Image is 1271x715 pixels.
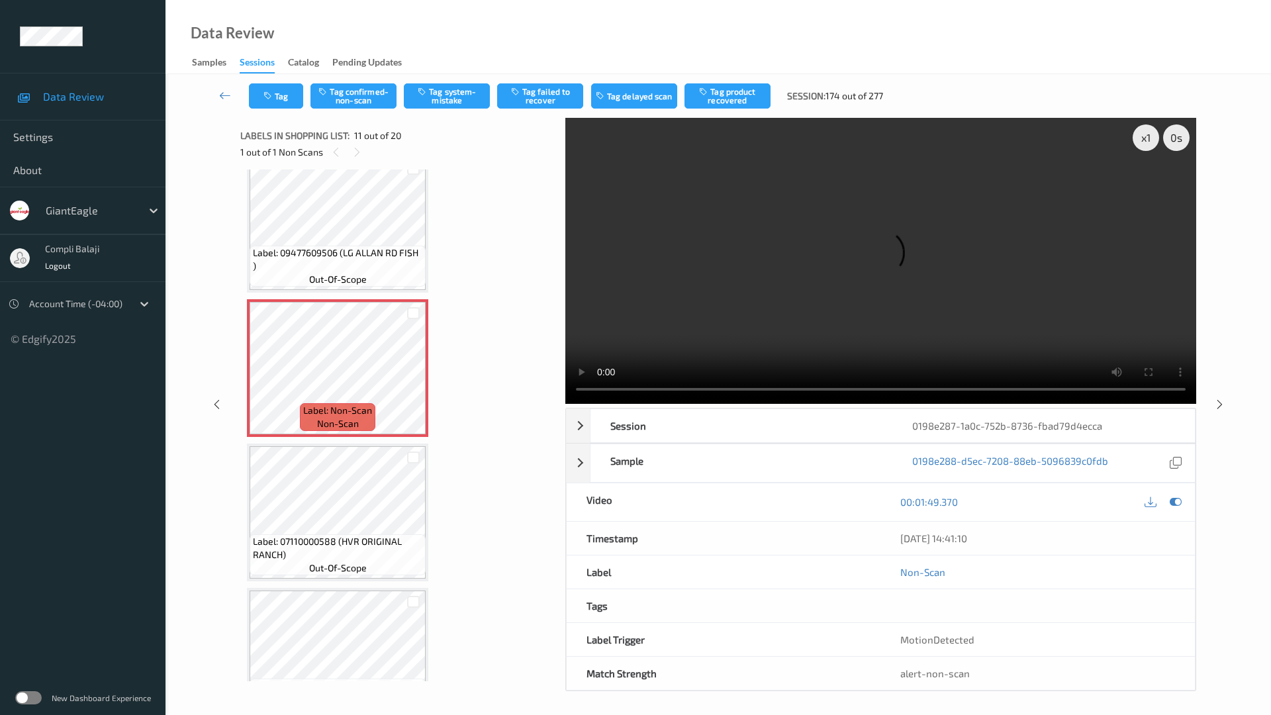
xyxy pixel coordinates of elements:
div: MotionDetected [880,623,1195,656]
div: Data Review [191,26,274,40]
div: Video [567,483,881,521]
span: Label: Non-Scan [303,404,372,417]
span: Label: 09477609506 (LG ALLAN RD FISH ) [253,246,422,273]
span: Session: [787,89,825,103]
button: Tag failed to recover [497,83,583,109]
a: Sessions [240,54,288,73]
div: alert-non-scan [900,667,1175,680]
div: Session [590,409,893,442]
div: Label [567,555,881,589]
div: Catalog [288,56,319,72]
span: 174 out of 277 [825,89,883,103]
span: 11 out of 20 [354,129,401,142]
div: Sample0198e288-d5ec-7208-88eb-5096839c0fdb [566,444,1196,483]
span: Label: 07110000588 (HVR ORIGINAL RANCH) [253,535,422,561]
a: Samples [192,54,240,72]
div: Samples [192,56,226,72]
button: Tag product recovered [684,83,771,109]
div: x 1 [1133,124,1159,151]
div: Label Trigger [567,623,881,656]
button: Tag system-mistake [404,83,490,109]
span: Label: 04800135428 ([PERSON_NAME] BIG SQZ L) [253,679,422,706]
a: Catalog [288,54,332,72]
div: Sample [590,444,893,482]
button: Tag [249,83,303,109]
button: Tag confirmed-non-scan [310,83,397,109]
span: out-of-scope [309,561,367,575]
a: 0198e288-d5ec-7208-88eb-5096839c0fdb [912,454,1108,472]
button: Tag delayed scan [591,83,677,109]
div: Match Strength [567,657,881,690]
span: Labels in shopping list: [240,129,350,142]
div: Pending Updates [332,56,402,72]
span: out-of-scope [309,273,367,286]
span: non-scan [317,417,359,430]
a: Non-Scan [900,565,945,579]
div: Session0198e287-1a0c-752b-8736-fbad79d4ecca [566,408,1196,443]
div: 0 s [1163,124,1190,151]
div: Timestamp [567,522,881,555]
a: Pending Updates [332,54,415,72]
div: 0198e287-1a0c-752b-8736-fbad79d4ecca [892,409,1195,442]
div: [DATE] 14:41:10 [900,532,1175,545]
div: Sessions [240,56,275,73]
div: 1 out of 1 Non Scans [240,144,556,160]
div: Tags [567,589,881,622]
a: 00:01:49.370 [900,495,958,508]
